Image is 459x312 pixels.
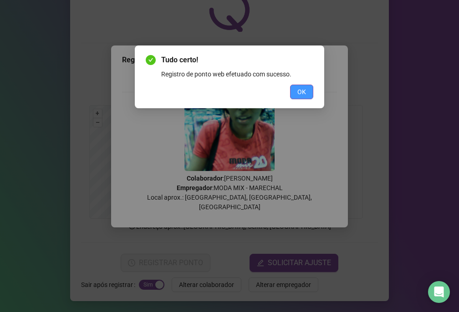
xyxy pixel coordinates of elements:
span: Tudo certo! [161,55,313,65]
div: Open Intercom Messenger [428,281,450,303]
span: check-circle [146,55,156,65]
span: OK [297,87,306,97]
div: Registro de ponto web efetuado com sucesso. [161,69,313,79]
button: OK [290,85,313,99]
